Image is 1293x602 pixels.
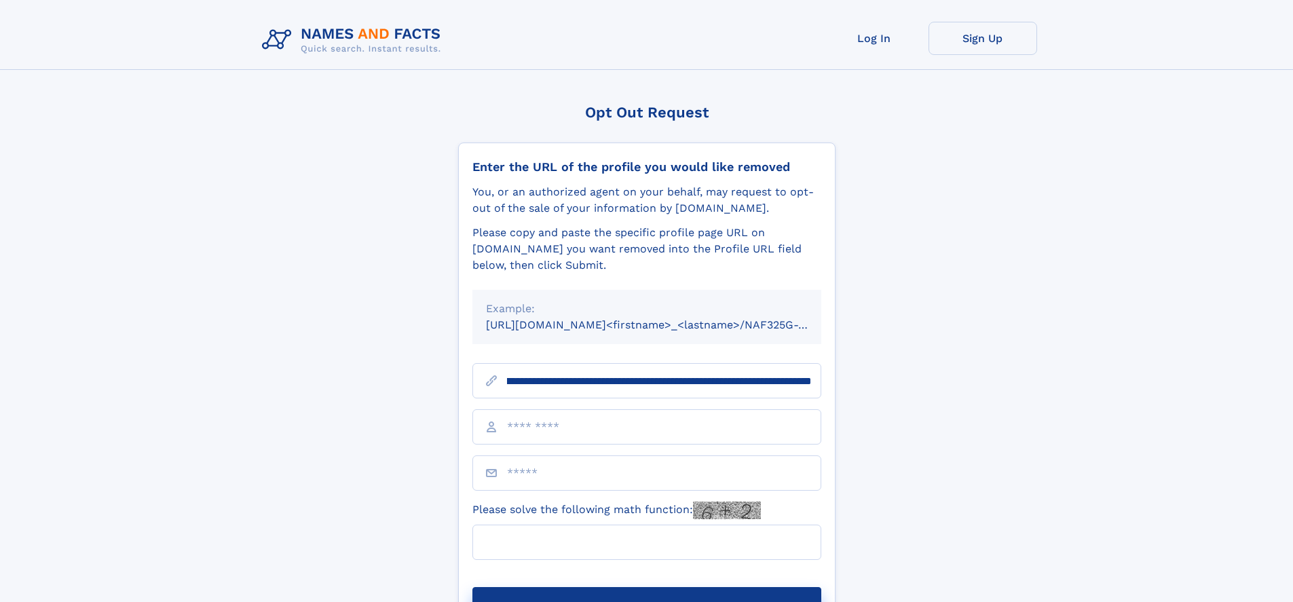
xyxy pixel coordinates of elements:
[486,301,808,317] div: Example:
[820,22,929,55] a: Log In
[472,502,761,519] label: Please solve the following math function:
[486,318,847,331] small: [URL][DOMAIN_NAME]<firstname>_<lastname>/NAF325G-xxxxxxxx
[472,184,821,217] div: You, or an authorized agent on your behalf, may request to opt-out of the sale of your informatio...
[929,22,1037,55] a: Sign Up
[472,159,821,174] div: Enter the URL of the profile you would like removed
[458,104,836,121] div: Opt Out Request
[472,225,821,274] div: Please copy and paste the specific profile page URL on [DOMAIN_NAME] you want removed into the Pr...
[257,22,452,58] img: Logo Names and Facts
